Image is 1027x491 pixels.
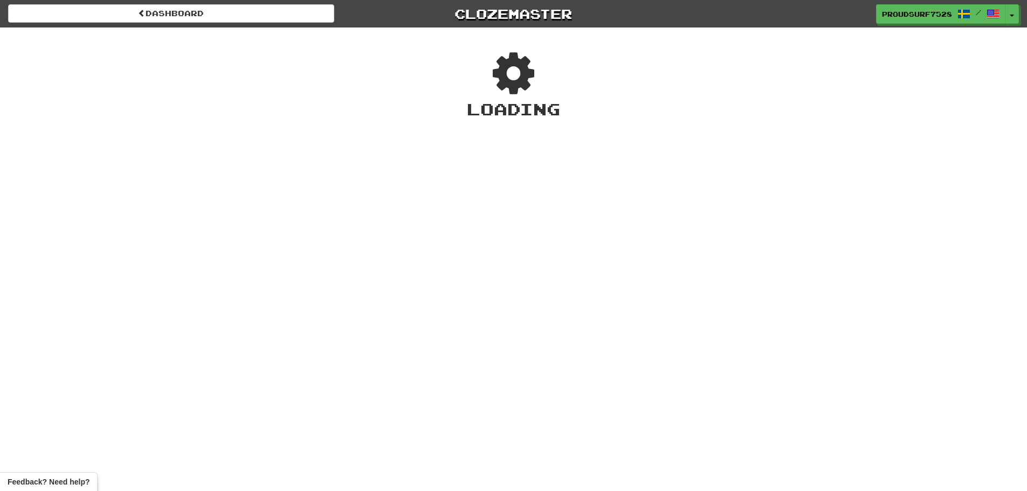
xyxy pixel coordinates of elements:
[8,4,334,23] a: Dashboard
[8,476,89,487] span: Open feedback widget
[882,9,952,19] span: ProudSurf7528
[350,4,677,23] a: Clozemaster
[976,9,981,16] span: /
[876,4,1005,24] a: ProudSurf7528 /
